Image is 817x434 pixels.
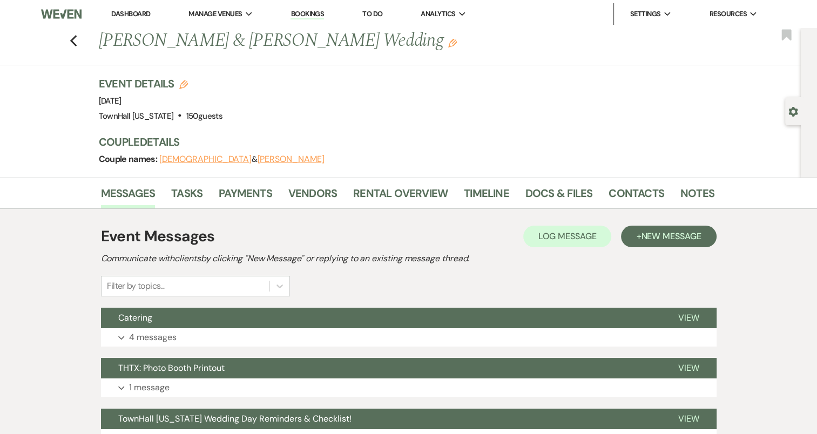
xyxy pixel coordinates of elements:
[159,155,252,164] button: [DEMOGRAPHIC_DATA]
[188,9,242,19] span: Manage Venues
[99,28,583,54] h1: [PERSON_NAME] & [PERSON_NAME] Wedding
[171,185,202,208] a: Tasks
[107,280,165,293] div: Filter by topics...
[609,185,664,208] a: Contacts
[678,312,699,323] span: View
[525,185,592,208] a: Docs & Files
[258,155,325,164] button: [PERSON_NAME]
[101,308,661,328] button: Catering
[99,76,222,91] h3: Event Details
[678,362,699,374] span: View
[353,185,448,208] a: Rental Overview
[630,9,661,19] span: Settings
[101,358,661,378] button: THTX: Photo Booth Printout
[538,230,596,242] span: Log Message
[118,312,152,323] span: Catering
[99,153,159,165] span: Couple names:
[101,328,717,347] button: 4 messages
[99,96,121,106] span: [DATE]
[99,111,174,121] span: TownHall [US_STATE]
[678,413,699,424] span: View
[661,409,717,429] button: View
[118,413,352,424] span: TownHall [US_STATE] Wedding Day Reminders & Checklist!
[111,9,150,18] a: Dashboard
[129,381,170,395] p: 1 message
[523,226,611,247] button: Log Message
[186,111,222,121] span: 150 guests
[41,3,82,25] img: Weven Logo
[118,362,225,374] span: THTX: Photo Booth Printout
[101,225,215,248] h1: Event Messages
[101,185,156,208] a: Messages
[621,226,716,247] button: +New Message
[464,185,509,208] a: Timeline
[101,252,717,265] h2: Communicate with clients by clicking "New Message" or replying to an existing message thread.
[362,9,382,18] a: To Do
[219,185,272,208] a: Payments
[661,358,717,378] button: View
[421,9,455,19] span: Analytics
[288,185,337,208] a: Vendors
[641,230,701,242] span: New Message
[788,106,798,116] button: Open lead details
[101,409,661,429] button: TownHall [US_STATE] Wedding Day Reminders & Checklist!
[661,308,717,328] button: View
[99,134,704,150] h3: Couple Details
[101,378,717,397] button: 1 message
[291,9,324,19] a: Bookings
[159,154,325,165] span: &
[709,9,746,19] span: Resources
[680,185,714,208] a: Notes
[448,38,457,48] button: Edit
[129,330,177,344] p: 4 messages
